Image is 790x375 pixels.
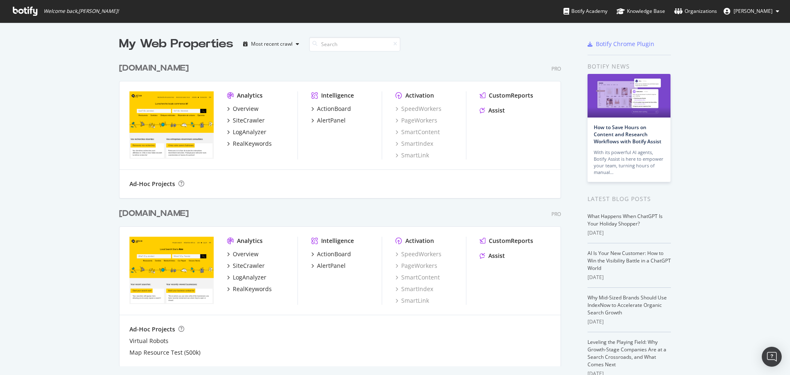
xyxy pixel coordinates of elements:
[311,116,346,125] a: AlertPanel
[309,37,400,51] input: Search
[395,140,433,148] a: SmartIndex
[129,237,214,304] img: yellowpages.ca
[119,208,189,220] div: [DOMAIN_NAME]
[119,52,568,366] div: grid
[311,105,351,113] a: ActionBoard
[588,294,667,316] a: Why Mid-Sized Brands Should Use IndexNow to Accelerate Organic Search Growth
[129,180,175,188] div: Ad-Hoc Projects
[227,250,258,258] a: Overview
[588,40,654,48] a: Botify Chrome Plugin
[588,318,671,326] div: [DATE]
[119,62,189,74] div: [DOMAIN_NAME]
[674,7,717,15] div: Organizations
[395,285,433,293] a: SmartIndex
[129,337,168,345] a: Virtual Robots
[317,250,351,258] div: ActionBoard
[227,105,258,113] a: Overview
[233,140,272,148] div: RealKeywords
[311,262,346,270] a: AlertPanel
[734,7,773,15] span: Lovepreet Sekhon
[44,8,119,15] span: Welcome back, [PERSON_NAME] !
[489,237,533,245] div: CustomReports
[395,116,437,125] a: PageWorkers
[395,105,441,113] a: SpeedWorkers
[762,347,782,367] div: Open Intercom Messenger
[233,128,266,136] div: LogAnalyzer
[321,91,354,100] div: Intelligence
[317,105,351,113] div: ActionBoard
[251,42,293,47] div: Most recent crawl
[311,250,351,258] a: ActionBoard
[489,91,533,100] div: CustomReports
[488,106,505,115] div: Assist
[480,91,533,100] a: CustomReports
[237,91,263,100] div: Analytics
[240,37,302,51] button: Most recent crawl
[594,149,664,176] div: With its powerful AI agents, Botify Assist is here to empower your team, turning hours of manual…
[588,338,666,368] a: Leveling the Playing Field: Why Growth-Stage Companies Are at a Search Crossroads, and What Comes...
[227,128,266,136] a: LogAnalyzer
[129,325,175,333] div: Ad-Hoc Projects
[233,105,258,113] div: Overview
[119,36,233,52] div: My Web Properties
[563,7,607,15] div: Botify Academy
[395,262,437,270] a: PageWorkers
[237,237,263,245] div: Analytics
[119,62,192,74] a: [DOMAIN_NAME]
[227,285,272,293] a: RealKeywords
[227,140,272,148] a: RealKeywords
[129,91,214,159] img: pagesjaunes.ca
[233,273,266,282] div: LogAnalyzer
[588,229,671,237] div: [DATE]
[395,273,440,282] a: SmartContent
[321,237,354,245] div: Intelligence
[588,274,671,281] div: [DATE]
[233,116,265,125] div: SiteCrawler
[233,262,265,270] div: SiteCrawler
[405,237,434,245] div: Activation
[480,237,533,245] a: CustomReports
[480,106,505,115] a: Assist
[588,62,671,71] div: Botify news
[227,262,265,270] a: SiteCrawler
[480,252,505,260] a: Assist
[317,262,346,270] div: AlertPanel
[405,91,434,100] div: Activation
[233,250,258,258] div: Overview
[551,211,561,218] div: Pro
[588,74,671,118] img: How to Save Hours on Content and Research Workflows with Botify Assist
[588,213,663,227] a: What Happens When ChatGPT Is Your Holiday Shopper?
[119,208,192,220] a: [DOMAIN_NAME]
[227,273,266,282] a: LogAnalyzer
[233,285,272,293] div: RealKeywords
[317,116,346,125] div: AlertPanel
[227,116,265,125] a: SiteCrawler
[551,65,561,72] div: Pro
[588,194,671,203] div: Latest Blog Posts
[596,40,654,48] div: Botify Chrome Plugin
[488,252,505,260] div: Assist
[395,250,441,258] a: SpeedWorkers
[617,7,665,15] div: Knowledge Base
[395,128,440,136] a: SmartContent
[594,124,661,145] a: How to Save Hours on Content and Research Workflows with Botify Assist
[129,348,200,357] a: Map Resource Test (500k)
[395,151,429,159] a: SmartLink
[588,250,671,272] a: AI Is Your New Customer: How to Win the Visibility Battle in a ChatGPT World
[395,297,429,305] a: SmartLink
[717,5,786,18] button: [PERSON_NAME]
